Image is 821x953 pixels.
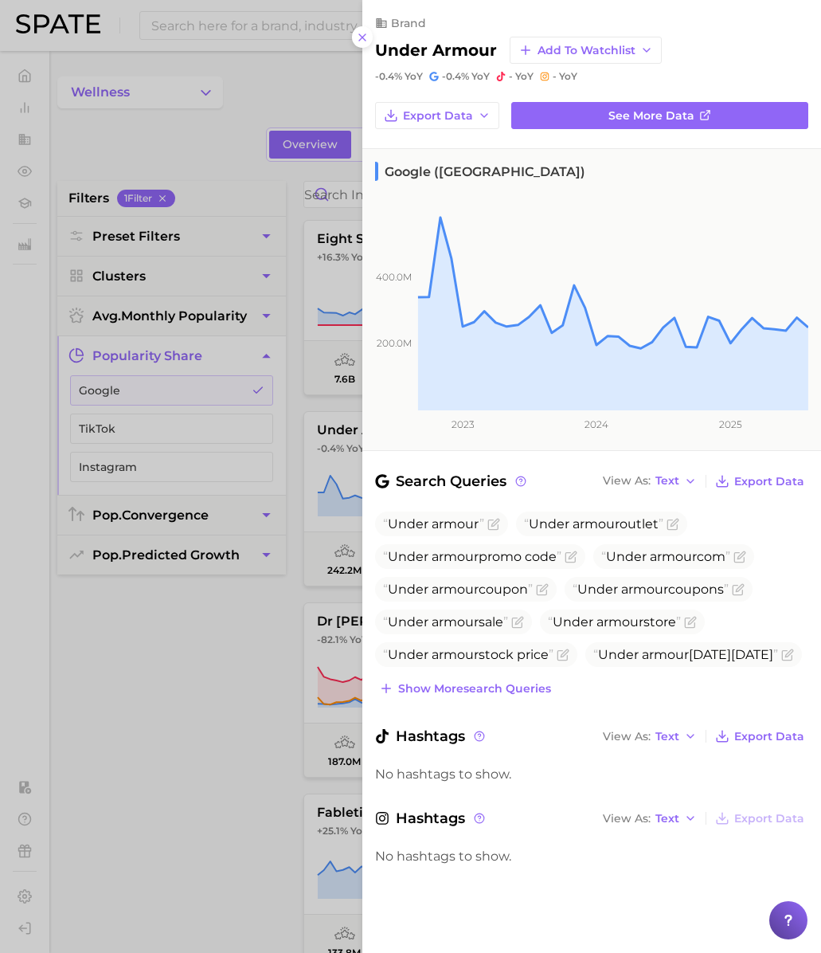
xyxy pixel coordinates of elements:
[603,476,651,485] span: View As
[650,549,697,564] span: armour
[711,725,808,747] button: Export Data
[573,582,729,597] span: coupons
[511,616,524,629] button: Flag as miscategorized or irrelevant
[577,582,618,597] span: Under
[375,849,808,864] div: No hashtags to show.
[553,614,593,629] span: Under
[598,647,639,662] span: Under
[529,516,569,531] span: Under
[536,583,549,596] button: Flag as miscategorized or irrelevant
[471,70,490,83] span: YoY
[510,37,662,64] button: Add to Watchlist
[375,725,487,747] span: Hashtags
[781,649,794,661] button: Flag as miscategorized or irrelevant
[375,470,529,492] span: Search Queries
[487,518,500,531] button: Flag as miscategorized or irrelevant
[553,70,557,82] span: -
[559,70,577,83] span: YoY
[584,418,608,430] tspan: 2024
[524,516,663,531] span: outlet
[711,807,808,829] button: Export Data
[593,647,778,662] span: [DATE][DATE]
[599,726,701,747] button: View AsText
[432,549,479,564] span: armour
[432,582,479,597] span: armour
[432,647,479,662] span: armour
[432,614,479,629] span: armour
[375,70,402,82] span: -0.4%
[388,582,428,597] span: Under
[734,475,804,488] span: Export Data
[375,162,585,181] span: Google ([GEOGRAPHIC_DATA])
[375,677,555,700] button: Show moresearch queries
[388,647,428,662] span: Under
[442,70,469,82] span: -0.4%
[734,730,804,743] span: Export Data
[405,70,423,83] span: YoY
[375,102,499,129] button: Export Data
[596,614,643,629] span: armour
[388,516,428,531] span: Under
[383,549,561,564] span: promo code
[391,16,426,30] span: brand
[606,549,647,564] span: Under
[608,109,694,123] span: See more data
[515,70,534,83] span: YoY
[719,418,742,430] tspan: 2025
[642,647,689,662] span: armour
[684,616,697,629] button: Flag as miscategorized or irrelevant
[375,807,487,829] span: Hashtags
[432,516,479,531] span: armour
[538,44,635,57] span: Add to Watchlist
[655,814,679,823] span: Text
[573,516,620,531] span: armour
[383,582,533,597] span: coupon
[548,614,681,629] span: store
[603,814,651,823] span: View As
[565,551,577,563] button: Flag as miscategorized or irrelevant
[667,518,679,531] button: Flag as miscategorized or irrelevant
[734,812,804,826] span: Export Data
[388,614,428,629] span: Under
[599,808,701,829] button: View AsText
[733,551,746,563] button: Flag as miscategorized or irrelevant
[509,70,513,82] span: -
[398,682,551,696] span: Show more search queries
[375,767,808,782] div: No hashtags to show.
[655,476,679,485] span: Text
[388,549,428,564] span: Under
[603,732,651,741] span: View As
[599,471,701,492] button: View AsText
[655,732,679,741] span: Text
[511,102,808,129] a: See more data
[711,470,808,492] button: Export Data
[403,109,473,123] span: Export Data
[621,582,668,597] span: armour
[557,649,569,661] button: Flag as miscategorized or irrelevant
[732,583,745,596] button: Flag as miscategorized or irrelevant
[383,614,508,629] span: sale
[452,418,475,430] tspan: 2023
[383,647,553,662] span: stock price
[375,41,497,60] h2: under armour
[601,549,730,564] span: com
